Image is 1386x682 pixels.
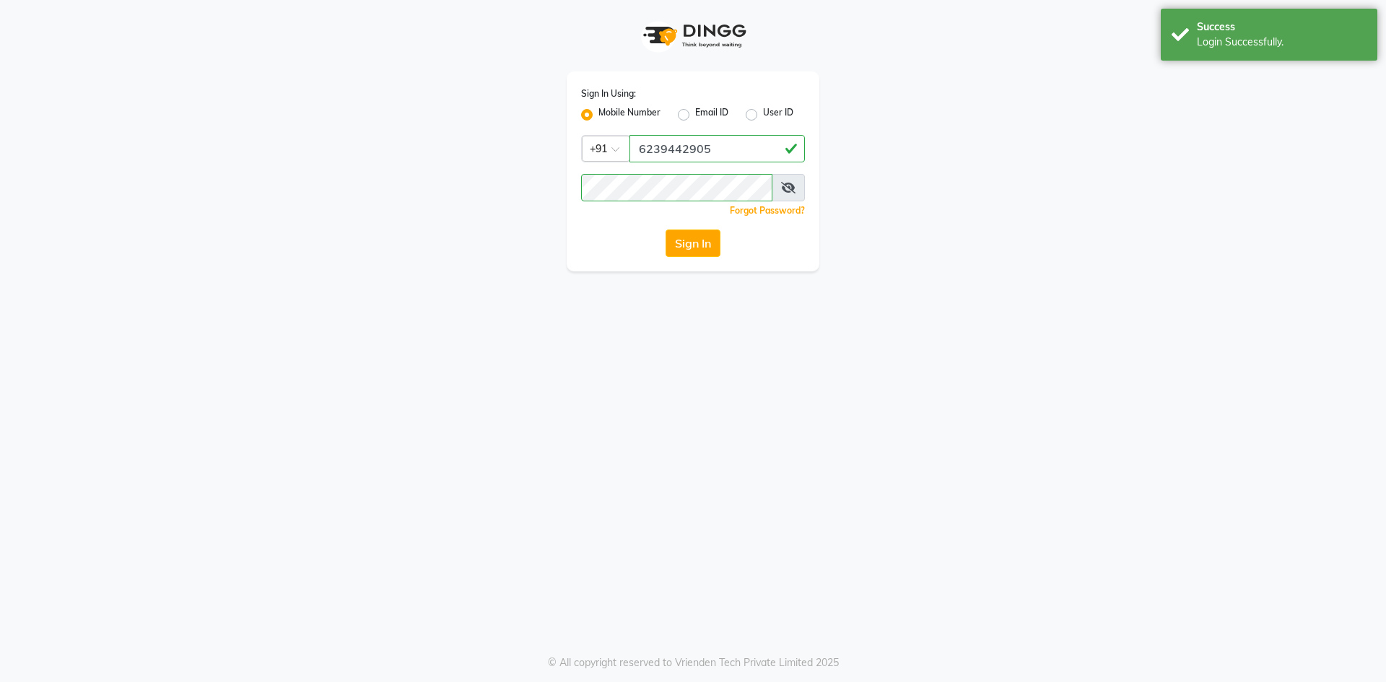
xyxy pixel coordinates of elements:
input: Username [581,174,772,201]
label: Sign In Using: [581,87,636,100]
button: Sign In [666,229,720,257]
input: Username [629,135,805,162]
img: logo1.svg [635,14,751,57]
a: Forgot Password? [730,205,805,216]
div: Success [1197,19,1367,35]
label: Email ID [695,106,728,123]
label: User ID [763,106,793,123]
label: Mobile Number [598,106,661,123]
div: Login Successfully. [1197,35,1367,50]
